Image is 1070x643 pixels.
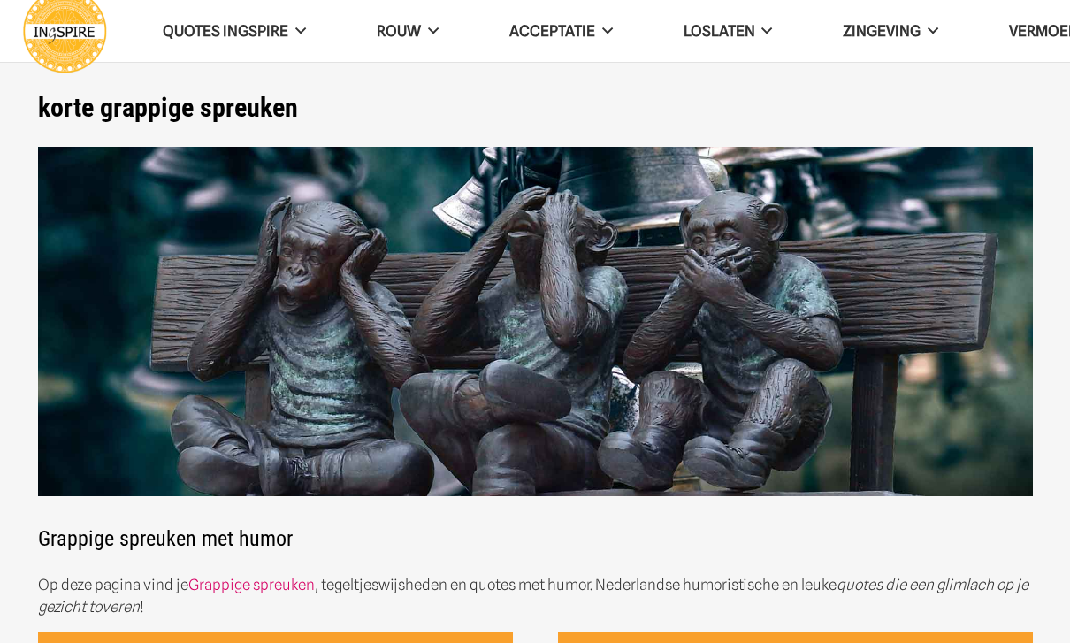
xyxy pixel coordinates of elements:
[377,22,421,40] span: ROUW
[38,576,1028,616] em: quotes die een glimlach op je gezicht toveren
[474,9,648,54] a: Acceptatie
[38,574,1033,618] p: Op deze pagina vind je , tegeltjeswijsheden en quotes met humor. Nederlandse humoristische en leu...
[684,22,755,40] span: Loslaten
[843,22,921,40] span: Zingeving
[38,147,1033,497] img: Grappige spreuken en quotes met humor op ingspire
[341,9,474,54] a: ROUW
[127,9,341,54] a: QUOTES INGSPIRE
[807,9,974,54] a: Zingeving
[163,22,288,40] span: QUOTES INGSPIRE
[38,92,1033,124] h1: korte grappige spreuken
[188,576,315,593] a: Grappige spreuken
[509,22,595,40] span: Acceptatie
[648,9,808,54] a: Loslaten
